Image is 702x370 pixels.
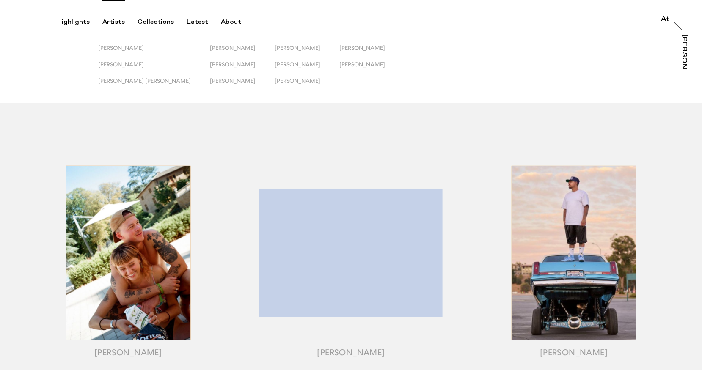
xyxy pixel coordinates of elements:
[339,61,404,77] button: [PERSON_NAME]
[210,77,256,84] span: [PERSON_NAME]
[275,44,320,51] span: [PERSON_NAME]
[98,44,144,51] span: [PERSON_NAME]
[210,61,275,77] button: [PERSON_NAME]
[98,77,191,84] span: [PERSON_NAME] [PERSON_NAME]
[221,18,254,26] button: About
[339,61,385,68] span: [PERSON_NAME]
[679,34,688,69] a: [PERSON_NAME]
[57,18,90,26] div: Highlights
[210,44,275,61] button: [PERSON_NAME]
[275,61,320,68] span: [PERSON_NAME]
[138,18,174,26] div: Collections
[339,44,404,61] button: [PERSON_NAME]
[210,77,275,94] button: [PERSON_NAME]
[339,44,385,51] span: [PERSON_NAME]
[57,18,102,26] button: Highlights
[102,18,138,26] button: Artists
[275,61,339,77] button: [PERSON_NAME]
[102,18,125,26] div: Artists
[98,61,210,77] button: [PERSON_NAME]
[275,44,339,61] button: [PERSON_NAME]
[98,44,210,61] button: [PERSON_NAME]
[221,18,241,26] div: About
[661,16,669,25] a: At
[275,77,320,84] span: [PERSON_NAME]
[187,18,221,26] button: Latest
[681,34,688,99] div: [PERSON_NAME]
[138,18,187,26] button: Collections
[98,61,144,68] span: [PERSON_NAME]
[210,44,256,51] span: [PERSON_NAME]
[210,61,256,68] span: [PERSON_NAME]
[187,18,208,26] div: Latest
[275,77,339,94] button: [PERSON_NAME]
[98,77,210,94] button: [PERSON_NAME] [PERSON_NAME]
